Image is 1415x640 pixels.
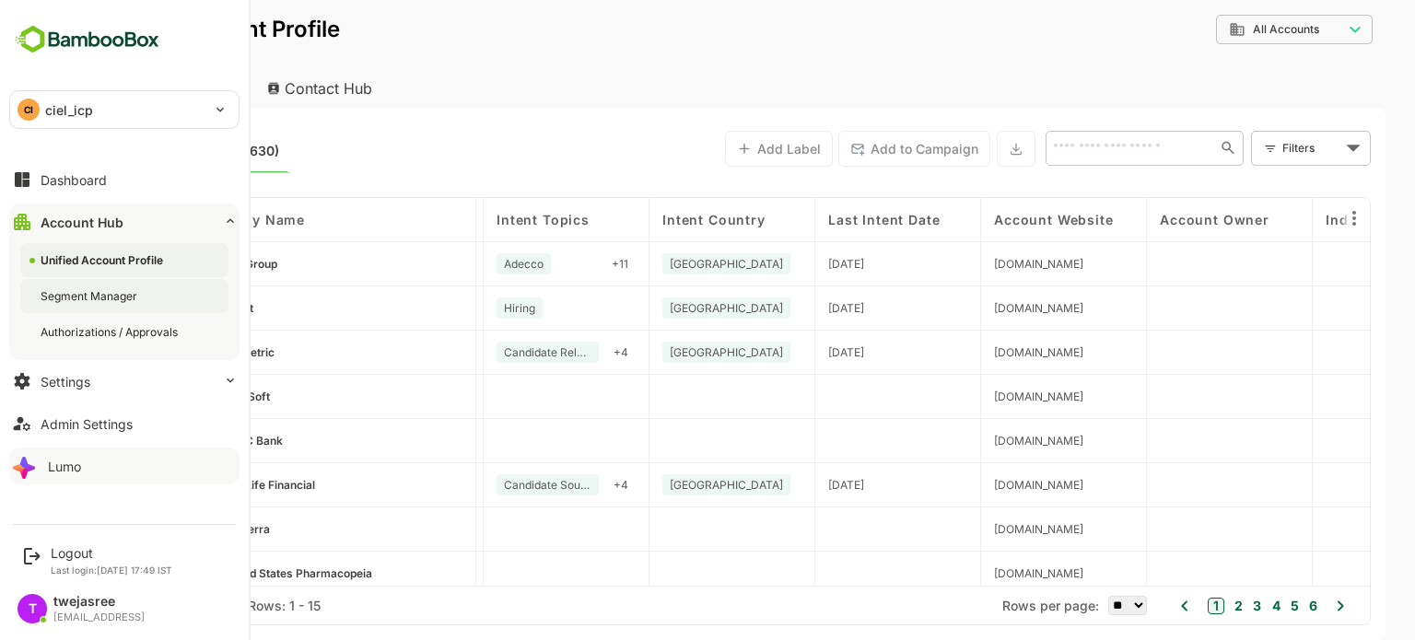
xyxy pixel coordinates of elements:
[55,139,215,163] span: Known accounts you’ve identified to target - imported from CRM, Offline upload, or promoted from ...
[55,598,256,613] div: Total Rows: 25630 | Rows: 1 - 15
[157,478,250,492] span: Sun Life Financial
[157,434,217,448] span: HSBC Bank
[157,522,205,536] span: PanTerra
[930,301,1019,315] span: nvent.com
[1203,596,1216,616] button: 4
[938,598,1035,613] span: Rows per page:
[41,416,133,432] div: Admin Settings
[1164,21,1279,38] div: All Accounts
[542,474,571,495] div: + 4
[157,345,209,359] span: Prometric
[29,68,181,109] div: Account Hub
[18,99,40,121] div: CI
[157,301,188,315] span: Nvent
[9,363,240,400] button: Settings
[605,301,719,315] span: India
[1095,212,1205,227] span: Account Owner
[18,594,47,623] div: T
[9,405,240,442] button: Admin Settings
[930,566,1019,580] span: usp.org
[930,434,1019,448] span: hsbc.co.in
[1188,23,1255,36] span: All Accounts
[1218,138,1277,157] div: Filters
[9,22,165,57] img: BambooboxFullLogoMark.5f36c76dfaba33ec1ec1367b70bb1252.svg
[605,257,719,271] span: India
[605,478,719,492] span: India
[774,131,926,167] button: Add to Campaign
[10,91,239,128] div: CIciel_icp
[45,100,93,120] p: ciel_icp
[48,459,81,474] div: Lumo
[764,301,800,315] span: 2025-07-21
[157,257,212,271] span: Psa Group
[764,345,800,359] span: 2025-08-11
[41,324,181,340] div: Authorizations / Approvals
[29,18,275,41] p: Unified Account Profile
[930,478,1019,492] span: sunlife.com
[51,545,172,561] div: Logout
[542,342,571,363] div: + 4
[1222,596,1234,616] button: 5
[188,68,324,109] div: Contact Hub
[51,564,172,576] p: Last login: [DATE] 17:49 IST
[1184,596,1197,616] button: 3
[661,131,768,167] button: Add Label
[764,478,800,492] span: 2025-08-11
[157,390,205,403] span: Real Soft
[130,212,240,227] span: Company Name
[1216,129,1306,168] div: Filters
[930,345,1019,359] span: prometric.com
[41,288,141,304] div: Segment Manager
[540,253,571,274] div: + 11
[930,212,1049,227] span: Account Website
[764,257,800,271] span: 2025-08-11
[41,252,167,268] div: Unified Account Profile
[9,204,240,240] button: Account Hub
[1152,12,1308,48] div: All Accounts
[605,345,719,359] span: India
[1240,596,1253,616] button: 6
[432,212,525,227] span: Intent Topics
[157,566,307,580] span: United States Pharmacopeia
[41,172,107,188] div: Dashboard
[1143,598,1160,614] button: 1
[930,257,1019,271] span: stellantis.com
[764,212,875,227] span: Last Intent Date
[9,161,240,198] button: Dashboard
[41,374,90,390] div: Settings
[9,448,240,484] button: Lumo
[1165,596,1178,616] button: 2
[439,345,527,359] span: Candidate Relationship Management
[598,212,701,227] span: Intent Country
[439,301,471,315] span: Hiring
[439,478,527,492] span: Candidate Sourcing
[932,131,971,167] button: Export the selected data as CSV
[53,611,145,623] div: [EMAIL_ADDRESS]
[1261,212,1400,227] span: India Headquarter Location
[930,390,1019,403] span: realsoftinc.com
[53,594,145,610] div: twejasree
[439,257,479,271] span: Adecco
[41,215,123,230] div: Account Hub
[930,522,1019,536] span: pangea3.com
